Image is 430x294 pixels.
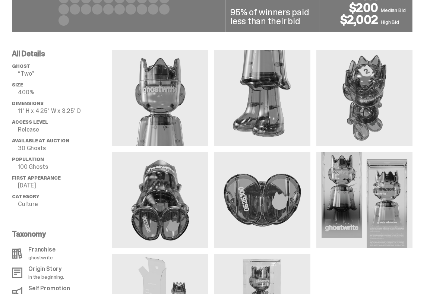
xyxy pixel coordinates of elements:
[18,201,112,207] p: Culture
[28,247,56,253] p: Franchise
[28,255,56,260] p: ghostwrite
[12,156,44,162] span: Population
[18,108,112,114] p: 11" H x 4.25" W x 3.25" D
[324,14,381,26] p: $2,002
[324,2,381,14] p: $200
[18,145,112,151] p: 30 Ghosts
[12,119,48,125] span: Access Level
[18,183,112,189] p: [DATE]
[12,50,112,57] p: All Details
[214,50,310,146] img: media gallery image
[112,152,208,248] img: media gallery image
[18,164,112,170] p: 100 Ghosts
[230,8,314,26] p: 95% of winners paid less than their bid
[12,175,60,181] span: First Appearance
[12,63,30,69] span: ghost
[316,50,412,146] img: media gallery image
[12,82,23,88] span: Size
[112,50,208,146] img: media gallery image
[214,152,310,248] img: media gallery image
[18,89,112,95] p: 400%
[28,285,105,291] p: Self Promotion
[18,127,112,133] p: Release
[28,266,64,272] p: Origin Story
[28,274,64,279] p: In the beginning.
[12,137,69,144] span: Available at Auction
[12,230,108,238] p: Taxonomy
[12,100,43,107] span: Dimensions
[381,18,408,26] p: High Bid
[381,6,408,14] p: Median Bid
[316,152,412,248] img: media gallery image
[12,193,39,200] span: Category
[18,71,112,77] p: “Two”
